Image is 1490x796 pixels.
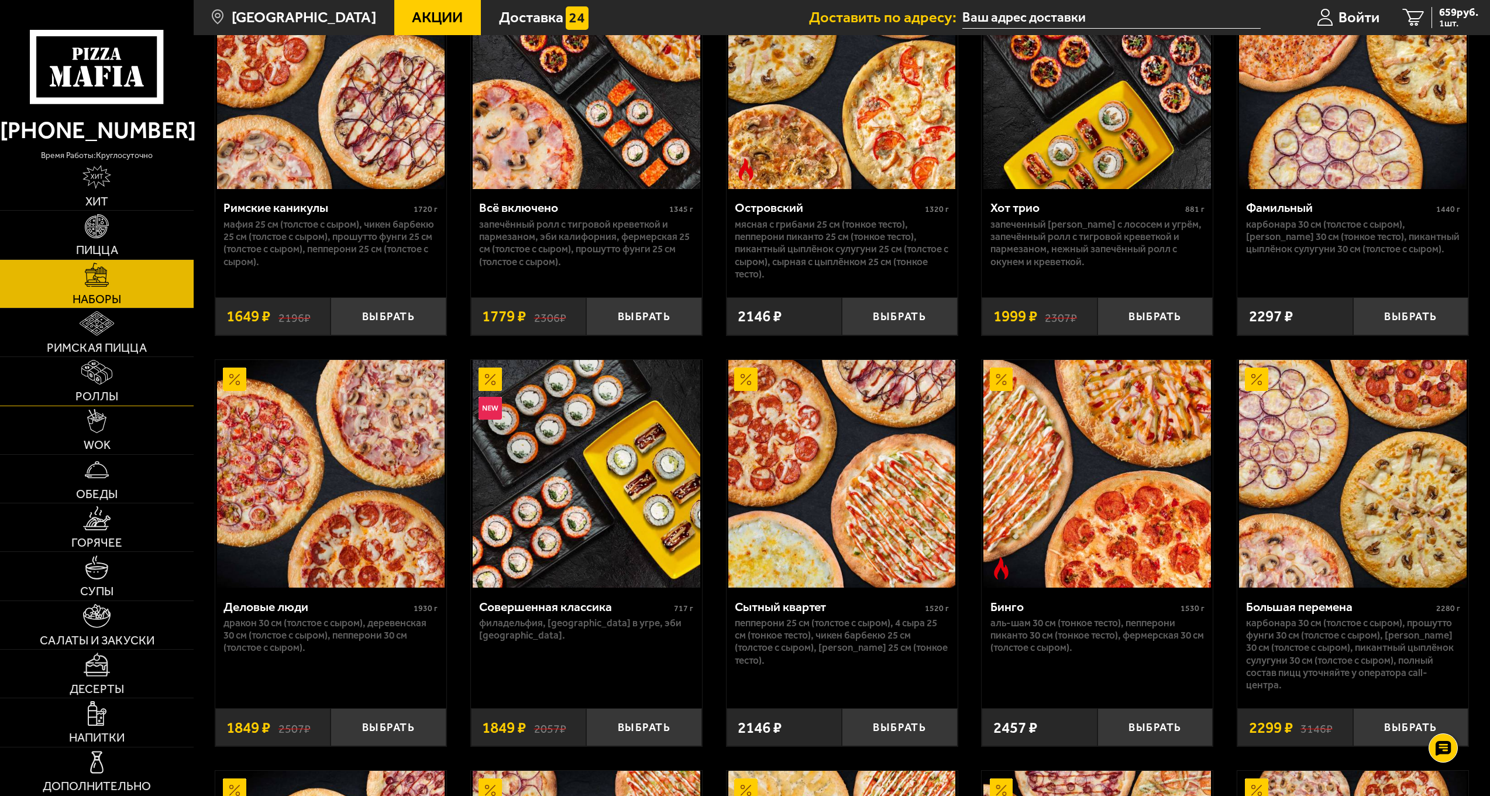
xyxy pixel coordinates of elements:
span: 1849 ₽ [482,720,526,736]
span: 1779 ₽ [482,308,526,324]
img: Акционный [479,368,502,391]
div: Совершенная классика [479,599,671,614]
p: Пепперони 25 см (толстое с сыром), 4 сыра 25 см (тонкое тесто), Чикен Барбекю 25 см (толстое с сы... [735,617,949,667]
p: Запеченный [PERSON_NAME] с лососем и угрём, Запечённый ролл с тигровой креветкой и пармезаном, Не... [990,218,1205,268]
img: 15daf4d41897b9f0e9f617042186c801.svg [566,6,589,30]
span: 2299 ₽ [1249,720,1293,736]
span: 1849 ₽ [226,720,270,736]
span: 1530 г [1181,603,1205,613]
span: Хит [85,195,108,207]
div: Фамильный [1246,200,1433,215]
img: Острое блюдо [990,557,1013,580]
s: 3146 ₽ [1300,720,1333,736]
p: Карбонара 30 см (толстое с сыром), Прошутто Фунги 30 см (толстое с сыром), [PERSON_NAME] 30 см (т... [1246,617,1460,691]
img: Акционный [990,368,1013,391]
p: Запечённый ролл с тигровой креветкой и пармезаном, Эби Калифорния, Фермерская 25 см (толстое с сы... [479,218,693,268]
a: АкционныйОстрое блюдоБинго [982,360,1213,588]
button: Выбрать [842,708,958,746]
a: АкционныйДеловые люди [215,360,446,588]
span: [GEOGRAPHIC_DATA] [232,10,376,25]
s: 2306 ₽ [534,308,566,324]
s: 2196 ₽ [278,308,311,324]
p: Аль-Шам 30 см (тонкое тесто), Пепперони Пиканто 30 см (тонкое тесто), Фермерская 30 см (толстое с... [990,617,1205,654]
img: Деловые люди [217,360,445,588]
a: АкционныйНовинкаСовершенная классика [471,360,702,588]
p: Карбонара 30 см (толстое с сыром), [PERSON_NAME] 30 см (тонкое тесто), Пикантный цыплёнок сулугун... [1246,218,1460,256]
div: Большая перемена [1246,599,1433,614]
img: Бинго [983,360,1211,588]
button: Выбрать [1353,708,1469,746]
div: Бинго [990,599,1178,614]
span: 881 г [1185,204,1205,214]
span: Роллы [75,390,118,402]
div: Островский [735,200,922,215]
a: АкционныйСытный квартет [727,360,958,588]
span: WOK [84,439,111,451]
input: Ваш адрес доставки [962,7,1260,29]
span: Доставка [499,10,563,25]
span: 1345 г [669,204,693,214]
div: Сытный квартет [735,599,922,614]
img: Острое блюдо [734,158,758,181]
span: Салаты и закуски [40,634,154,646]
button: Выбрать [1097,708,1213,746]
span: Десерты [70,683,124,695]
button: Выбрать [331,297,446,335]
button: Выбрать [586,297,702,335]
span: 1320 г [925,204,949,214]
span: 1440 г [1436,204,1460,214]
p: Дракон 30 см (толстое с сыром), Деревенская 30 см (толстое с сыром), Пепперони 30 см (толстое с с... [223,617,438,654]
a: АкционныйБольшая перемена [1237,360,1468,588]
span: 1649 ₽ [226,308,270,324]
button: Выбрать [586,708,702,746]
div: Деловые люди [223,599,411,614]
span: 1999 ₽ [993,308,1037,324]
span: 659 руб. [1439,7,1478,18]
span: Акции [412,10,463,25]
img: Сытный квартет [728,360,956,588]
button: Выбрать [1097,297,1213,335]
p: Мафия 25 см (толстое с сыром), Чикен Барбекю 25 см (толстое с сыром), Прошутто Фунги 25 см (толст... [223,218,438,268]
s: 2307 ₽ [1045,308,1077,324]
span: Доставить по адресу: [809,10,962,25]
span: 1720 г [414,204,438,214]
span: Войти [1338,10,1379,25]
button: Выбрать [1353,297,1469,335]
span: 2146 ₽ [738,308,782,324]
span: 717 г [674,603,693,613]
button: Выбрать [331,708,446,746]
img: Совершенная классика [473,360,700,588]
span: 1930 г [414,603,438,613]
img: Акционный [223,368,246,391]
img: Акционный [734,368,758,391]
img: Акционный [1245,368,1268,391]
span: Горячее [71,537,122,548]
s: 2057 ₽ [534,720,566,736]
p: Филадельфия, [GEOGRAPHIC_DATA] в угре, Эби [GEOGRAPHIC_DATA]. [479,617,693,641]
span: Обеды [76,488,118,500]
s: 2507 ₽ [278,720,311,736]
span: Супы [80,585,113,597]
div: Всё включено [479,200,666,215]
span: 1520 г [925,603,949,613]
img: Большая перемена [1239,360,1467,588]
div: Хот трио [990,200,1182,215]
button: Выбрать [842,297,958,335]
span: Римская пицца [47,342,147,354]
span: Напитки [69,732,125,743]
p: Мясная с грибами 25 см (тонкое тесто), Пепперони Пиканто 25 см (тонкое тесто), Пикантный цыплёнок... [735,218,949,280]
span: 2280 г [1436,603,1460,613]
span: 2297 ₽ [1249,308,1293,324]
span: Наборы [73,293,121,305]
span: 1 шт. [1439,19,1478,28]
span: 2146 ₽ [738,720,782,736]
img: Новинка [479,397,502,420]
div: Римские каникулы [223,200,411,215]
span: Дополнительно [43,780,151,792]
span: Пицца [76,244,118,256]
span: 2457 ₽ [993,720,1037,736]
